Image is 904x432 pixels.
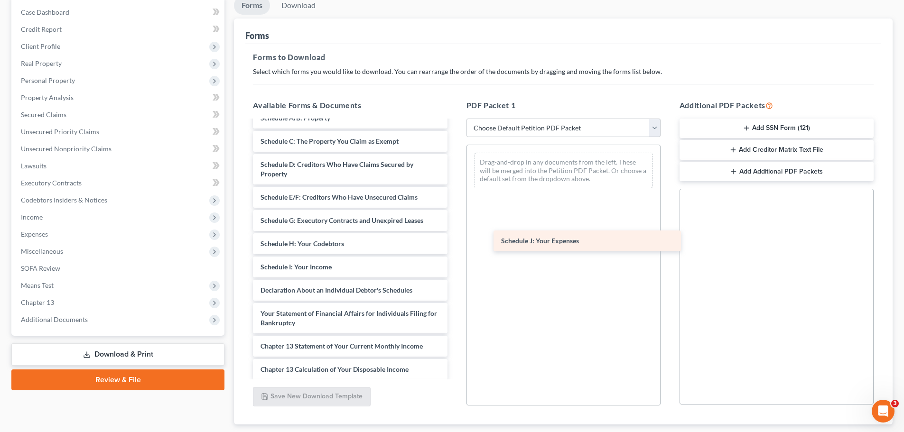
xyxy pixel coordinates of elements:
[261,114,330,122] span: Schedule A/B: Property
[253,100,447,111] h5: Available Forms & Documents
[21,76,75,84] span: Personal Property
[13,260,224,277] a: SOFA Review
[261,365,409,373] span: Chapter 13 Calculation of Your Disposable Income
[501,237,579,245] span: Schedule J: Your Expenses
[21,298,54,306] span: Chapter 13
[21,179,82,187] span: Executory Contracts
[872,400,895,423] iframe: Intercom live chat
[13,140,224,157] a: Unsecured Nonpriority Claims
[475,153,652,188] div: Drag-and-drop in any documents from the left. These will be merged into the Petition PDF Packet. ...
[21,42,60,50] span: Client Profile
[261,160,413,178] span: Schedule D: Creditors Who Have Claims Secured by Property
[680,140,874,160] button: Add Creditor Matrix Text File
[13,4,224,21] a: Case Dashboard
[21,264,60,272] span: SOFA Review
[13,175,224,192] a: Executory Contracts
[253,67,874,76] p: Select which forms you would like to download. You can rearrange the order of the documents by dr...
[21,196,107,204] span: Codebtors Insiders & Notices
[21,162,47,170] span: Lawsuits
[13,123,224,140] a: Unsecured Priority Claims
[13,157,224,175] a: Lawsuits
[261,309,437,327] span: Your Statement of Financial Affairs for Individuals Filing for Bankruptcy
[891,400,899,407] span: 3
[21,281,54,289] span: Means Test
[21,247,63,255] span: Miscellaneous
[261,342,423,350] span: Chapter 13 Statement of Your Current Monthly Income
[21,25,62,33] span: Credit Report
[680,162,874,182] button: Add Additional PDF Packets
[261,137,399,145] span: Schedule C: The Property You Claim as Exempt
[261,193,418,201] span: Schedule E/F: Creditors Who Have Unsecured Claims
[261,263,332,271] span: Schedule I: Your Income
[21,315,88,323] span: Additional Documents
[261,286,412,294] span: Declaration About an Individual Debtor's Schedules
[261,216,423,224] span: Schedule G: Executory Contracts and Unexpired Leases
[11,369,224,390] a: Review & File
[21,8,69,16] span: Case Dashboard
[13,106,224,123] a: Secured Claims
[680,100,874,111] h5: Additional PDF Packets
[680,119,874,138] button: Add SSN Form (121)
[21,110,66,119] span: Secured Claims
[253,387,371,407] button: Save New Download Template
[13,89,224,106] a: Property Analysis
[21,59,62,67] span: Real Property
[11,343,224,366] a: Download & Print
[13,21,224,38] a: Credit Report
[253,52,874,63] h5: Forms to Download
[21,93,74,101] span: Property Analysis
[21,145,112,153] span: Unsecured Nonpriority Claims
[21,213,43,221] span: Income
[261,239,344,248] span: Schedule H: Your Codebtors
[466,100,661,111] h5: PDF Packet 1
[21,128,99,136] span: Unsecured Priority Claims
[21,230,48,238] span: Expenses
[245,30,269,41] div: Forms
